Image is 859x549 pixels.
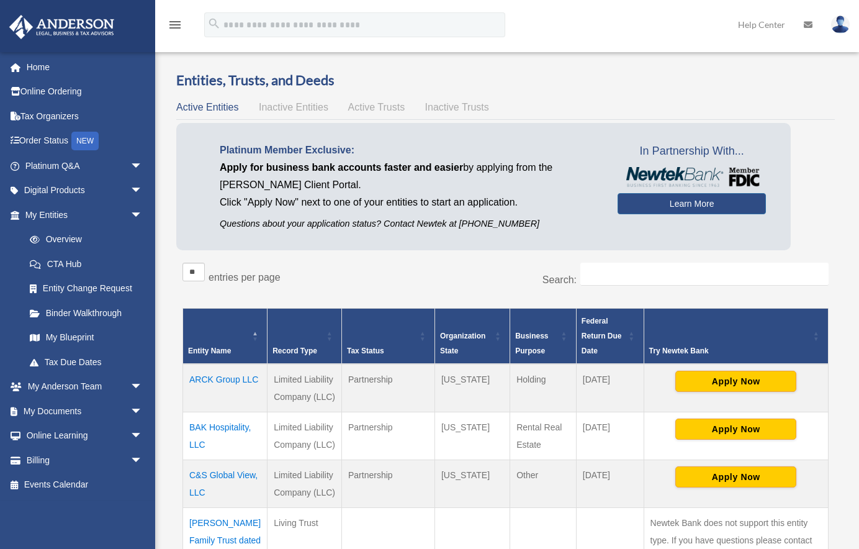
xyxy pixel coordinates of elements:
i: search [207,17,221,30]
th: Try Newtek Bank : Activate to sort [644,309,828,365]
span: Apply for business bank accounts faster and easier [220,162,463,173]
a: Events Calendar [9,473,161,497]
img: Anderson Advisors Platinum Portal [6,15,118,39]
label: Search: [542,274,577,285]
p: Questions about your application status? Contact Newtek at [PHONE_NUMBER] [220,216,599,232]
th: Business Purpose: Activate to sort [510,309,577,365]
span: Organization State [440,332,485,355]
a: Online Learningarrow_drop_down [9,424,161,448]
a: My Documentsarrow_drop_down [9,399,161,424]
a: My Anderson Teamarrow_drop_down [9,374,161,399]
th: Federal Return Due Date: Activate to sort [576,309,644,365]
a: Online Ordering [9,79,161,104]
button: Apply Now [675,371,796,392]
td: [US_STATE] [434,364,510,412]
td: Partnership [341,412,434,460]
td: ARCK Group LLC [183,364,268,412]
p: Click "Apply Now" next to one of your entities to start an application. [220,194,599,211]
a: Tax Organizers [9,104,161,129]
div: NEW [71,132,99,150]
td: [DATE] [576,460,644,508]
td: Limited Liability Company (LLC) [268,364,342,412]
a: menu [168,22,182,32]
td: Rental Real Estate [510,412,577,460]
span: Record Type [272,347,317,355]
td: [DATE] [576,412,644,460]
a: Overview [17,227,149,252]
a: Platinum Q&Aarrow_drop_down [9,153,161,178]
span: Active Entities [176,102,238,112]
a: My Blueprint [17,325,155,350]
a: CTA Hub [17,252,155,276]
th: Entity Name: Activate to invert sorting [183,309,268,365]
td: Other [510,460,577,508]
td: Limited Liability Company (LLC) [268,412,342,460]
span: arrow_drop_down [130,424,155,449]
td: [DATE] [576,364,644,412]
td: [US_STATE] [434,460,510,508]
td: Holding [510,364,577,412]
span: Tax Status [347,347,384,355]
th: Record Type: Activate to sort [268,309,342,365]
p: Platinum Member Exclusive: [220,142,599,159]
th: Organization State: Activate to sort [434,309,510,365]
span: arrow_drop_down [130,448,155,473]
label: entries per page [209,272,281,283]
span: arrow_drop_down [130,202,155,228]
td: C&S Global View, LLC [183,460,268,508]
a: Learn More [618,193,766,214]
span: Federal Return Due Date [582,317,622,355]
span: Inactive Entities [259,102,328,112]
a: Order StatusNEW [9,129,161,154]
td: Partnership [341,460,434,508]
button: Apply Now [675,419,796,440]
a: Digital Productsarrow_drop_down [9,178,161,203]
a: Entity Change Request [17,276,155,301]
td: Limited Liability Company (LLC) [268,460,342,508]
p: by applying from the [PERSON_NAME] Client Portal. [220,159,599,194]
div: Try Newtek Bank [649,343,809,358]
a: Home [9,55,161,79]
td: Partnership [341,364,434,412]
span: arrow_drop_down [130,399,155,424]
img: NewtekBankLogoSM.png [624,167,760,187]
span: Inactive Trusts [425,102,489,112]
button: Apply Now [675,466,796,488]
span: arrow_drop_down [130,374,155,400]
i: menu [168,17,182,32]
span: arrow_drop_down [130,178,155,204]
td: BAK Hospitality, LLC [183,412,268,460]
a: Tax Due Dates [17,350,155,374]
a: Billingarrow_drop_down [9,448,161,473]
a: Binder Walkthrough [17,301,155,325]
span: In Partnership With... [618,142,766,161]
span: Entity Name [188,347,231,355]
th: Tax Status: Activate to sort [341,309,434,365]
span: Business Purpose [515,332,548,355]
td: [US_STATE] [434,412,510,460]
a: My Entitiesarrow_drop_down [9,202,155,227]
span: arrow_drop_down [130,153,155,179]
img: User Pic [831,16,850,34]
h3: Entities, Trusts, and Deeds [176,71,835,90]
span: Active Trusts [348,102,405,112]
